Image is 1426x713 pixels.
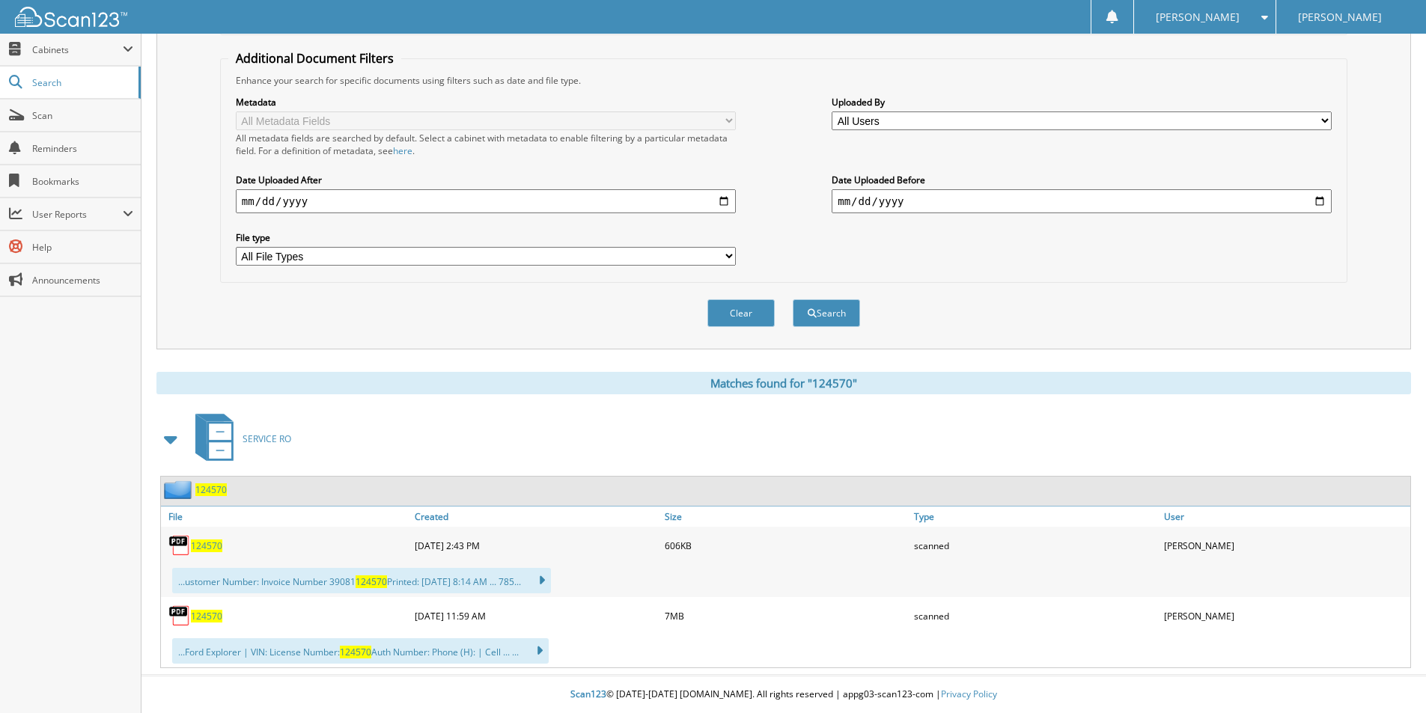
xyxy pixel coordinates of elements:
a: Size [661,507,911,527]
label: Uploaded By [832,96,1332,108]
span: Cabinets [32,43,123,56]
div: Enhance your search for specific documents using filters such as date and file type. [228,74,1339,87]
div: [DATE] 11:59 AM [411,601,661,631]
div: 606KB [661,530,911,560]
div: [DATE] 2:43 PM [411,530,661,560]
div: 7MB [661,601,911,631]
label: Metadata [236,96,736,108]
a: Created [411,507,661,527]
label: File type [236,231,736,244]
span: [PERSON_NAME] [1298,13,1382,22]
div: ...Ford Explorer | VIN: License Number: Auth Number: Phone (H): | Cell ... ... [172,638,549,664]
span: Announcements [32,274,133,287]
div: Matches found for "124570" [156,372,1411,394]
a: Privacy Policy [941,688,997,700]
span: 124570 [340,646,371,658]
span: SERVICE RO [243,432,291,445]
a: here [393,144,412,157]
input: end [832,189,1332,213]
div: ...ustomer Number: Invoice Number 39081 Printed: [DATE] 8:14 AM ... 785... [172,568,551,593]
span: 124570 [356,575,387,588]
img: PDF.png [168,534,191,557]
div: [PERSON_NAME] [1160,530,1410,560]
legend: Additional Document Filters [228,50,401,67]
span: [PERSON_NAME] [1156,13,1240,22]
span: Search [32,76,131,89]
iframe: Chat Widget [1351,641,1426,713]
a: 124570 [191,610,222,622]
span: Scan [32,109,133,122]
span: User Reports [32,208,123,221]
button: Clear [707,299,775,327]
span: Help [32,241,133,254]
a: 124570 [195,483,227,496]
label: Date Uploaded Before [832,174,1332,186]
a: 124570 [191,539,222,552]
img: folder2.png [164,480,195,499]
a: User [1160,507,1410,527]
span: Reminders [32,142,133,155]
a: File [161,507,411,527]
div: All metadata fields are searched by default. Select a cabinet with metadata to enable filtering b... [236,132,736,157]
div: scanned [910,601,1160,631]
img: PDF.png [168,605,191,627]
span: Bookmarks [32,175,133,188]
div: © [DATE]-[DATE] [DOMAIN_NAME]. All rights reserved | appg03-scan123-com | [141,676,1426,713]
span: Scan123 [570,688,606,700]
a: SERVICE RO [186,409,291,468]
a: Type [910,507,1160,527]
img: scan123-logo-white.svg [15,7,127,27]
input: start [236,189,736,213]
div: [PERSON_NAME] [1160,601,1410,631]
button: Search [793,299,860,327]
div: scanned [910,530,1160,560]
label: Date Uploaded After [236,174,736,186]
